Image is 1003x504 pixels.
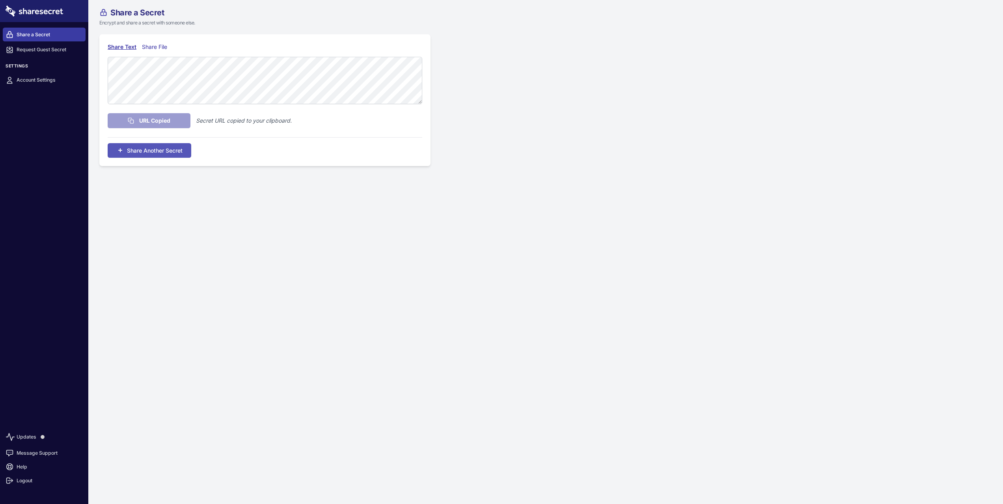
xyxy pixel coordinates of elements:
button: URL Copied [108,113,190,128]
div: Share Text [108,43,136,51]
a: Logout [3,474,86,487]
a: Share a Secret [3,28,86,41]
a: Message Support [3,446,86,460]
span: URL Copied [139,116,170,125]
a: Account Settings [3,73,86,87]
a: Help [3,460,86,474]
a: Request Guest Secret [3,43,86,57]
a: Updates [3,428,86,446]
span: Share Another Secret [127,146,183,155]
div: Share File [142,43,171,51]
span: Share a Secret [110,9,164,17]
p: Secret URL copied to your clipboard. [196,116,292,125]
h3: Settings [3,63,86,72]
button: Share Another Secret [108,143,191,158]
p: Encrypt and share a secret with someone else. [99,19,475,26]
